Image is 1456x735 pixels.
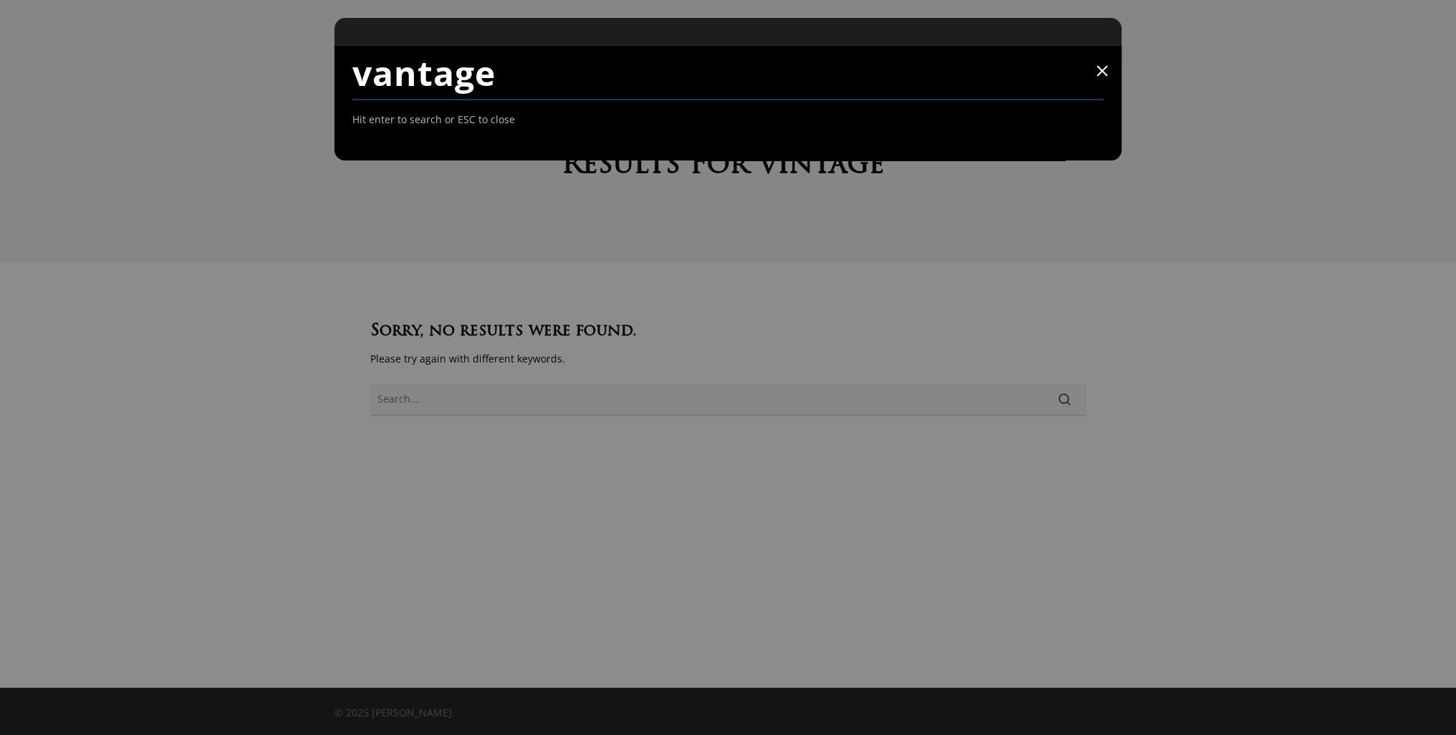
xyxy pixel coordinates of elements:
span: Hit enter to search or ESC to close [352,110,515,129]
input: Search [352,46,1104,100]
input: Search for: [370,383,1086,416]
span: "vintage" [747,151,895,180]
h3: Sorry, no results were found. [370,320,1086,344]
p: © 2025 [PERSON_NAME]. [334,705,654,721]
h1: Results For [334,148,1122,183]
p: Please try again with different keywords. [370,350,1086,383]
